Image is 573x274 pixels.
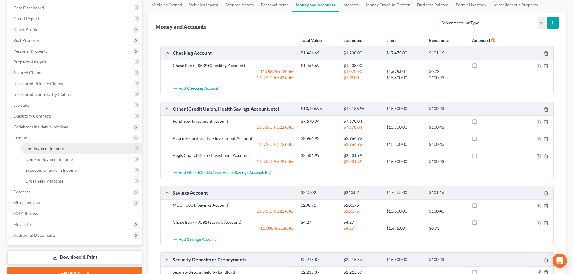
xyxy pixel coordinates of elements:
span: Personal Property [13,48,48,54]
div: $100.43 [426,141,469,147]
div: $100.43 [426,106,469,112]
a: Unsecured Nonpriority Claims [8,89,142,100]
div: Other (Credit Union, Health Savings Account, etc) [170,106,298,112]
span: Unsecured Priority Claims [13,81,63,86]
button: Add Savings Account [173,234,216,245]
strong: Total Value [301,38,322,43]
div: $17,475.00 [383,190,426,195]
div: $101.16 [426,50,469,56]
div: $2,964.92 [340,135,383,141]
div: $213.02 [340,190,383,195]
span: SOFA Review [13,211,38,216]
button: Add Checking Account [173,83,218,94]
a: Non Employment Income [20,154,142,165]
div: $101.16 [426,190,469,195]
div: $15,800.00 [383,75,426,81]
div: 11 USC § 522(d)(5) [170,225,298,231]
a: Expected Change in Income [20,165,142,176]
div: $2,501.99 [298,152,340,159]
div: Aegis Capital Corp - Investment Account [170,152,298,159]
div: 11 U.S.C. § 522 (d)(5) [170,159,298,165]
button: Add Other (Credit Union, Health Savings Account, etc) [173,167,272,178]
a: Credit Report [8,13,142,24]
a: Secured Claims [8,67,142,78]
div: $2,501.99 [340,159,383,165]
a: Lawsuits [8,100,142,111]
div: $15,800.00 [383,141,426,147]
span: Codebtors Insiders & Notices [13,124,68,129]
div: MCU - 0001 (Savings Account) [170,202,298,208]
div: Money and Accounts [156,23,206,30]
span: Employment Income [25,146,64,151]
a: SOFA Review [8,208,142,219]
a: Download & Print [7,250,142,264]
div: $1,466.69 [298,63,340,69]
div: $15,800.00 [383,159,426,165]
span: Expenses [13,189,30,194]
div: Acorn Securities LLC - Investment Account [170,135,298,141]
div: $208.75 [298,202,340,208]
div: $15,800.00 [383,124,426,130]
div: 11 U.S.C. § 522 (d)(5) [170,141,298,147]
div: $15,800.00 [383,106,426,112]
div: $4.27 [298,219,340,225]
div: $4.27 [340,225,383,231]
div: $2,501.99 [340,152,383,159]
div: $138.00 [340,75,383,81]
div: Savings Account [170,189,298,196]
span: Real Property [13,38,39,43]
div: 11 U.S.C. § 522 (d)(5) [170,124,298,130]
a: Gross Yearly Income [20,176,142,186]
div: Security Deposits or Prepayments [170,256,298,263]
div: $1,070.00 [340,69,383,75]
div: $208.75 [340,202,383,208]
a: Executory Contracts [8,111,142,122]
div: $15,800.00 [383,257,426,263]
span: Unsecured Nonpriority Claims [13,92,71,97]
div: $17,475.00 [383,50,426,56]
div: $1,675.00 [383,69,426,75]
a: Unsecured Priority Claims [8,78,142,89]
span: Add Savings Account [179,237,216,242]
div: $7,670.04 [340,118,383,124]
div: $100.43 [426,159,469,165]
div: $208.75 [340,208,383,214]
a: Employment Income [20,143,142,154]
span: Miscellaneous [13,200,40,205]
div: $13,136.95 [340,106,383,112]
span: Expected Change in Income [25,168,77,173]
div: $100.43 [426,124,469,130]
div: 11 U.S.C. § 522 (d)(5) [170,75,298,81]
div: 11 U.S.C. § 522 (d)(5) [170,208,298,214]
span: Client Profile [13,27,38,32]
div: $15,800.00 [383,208,426,214]
div: $4.27 [340,219,383,225]
div: $1,208.00 [340,50,383,56]
div: $7,670.04 [298,118,340,124]
div: $100.43 [426,75,469,81]
strong: Exempted [343,38,362,43]
strong: Remaining [429,38,449,43]
div: 11 USC § 522(d)(5) [170,69,298,75]
span: Additional Documents [13,232,56,238]
div: $2,215.87 [298,257,340,263]
div: Chase Bank - 0591 (Savings Account) [170,219,298,225]
span: Non Employment Income [25,157,73,162]
div: $2,964.92 [340,141,383,147]
div: $2,215.87 [340,257,383,263]
div: $1,466.69 [298,50,340,56]
span: Income [13,135,27,140]
div: $0.73 [426,225,469,231]
div: Checking Account [170,50,298,56]
span: Executory Contracts [13,113,52,119]
div: $100.43 [426,257,469,263]
span: Means Test [13,222,34,227]
div: Chase Bank - 8539 (Checking Account) [170,63,298,69]
a: Property Analysis [8,57,142,67]
div: $7,670.04 [340,124,383,130]
div: $213.02 [298,190,340,195]
span: Lawsuits [13,103,29,108]
div: $2,964.92 [298,135,340,141]
span: Gross Yearly Income [25,178,63,183]
div: Fundrise- Investment account [170,118,298,124]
